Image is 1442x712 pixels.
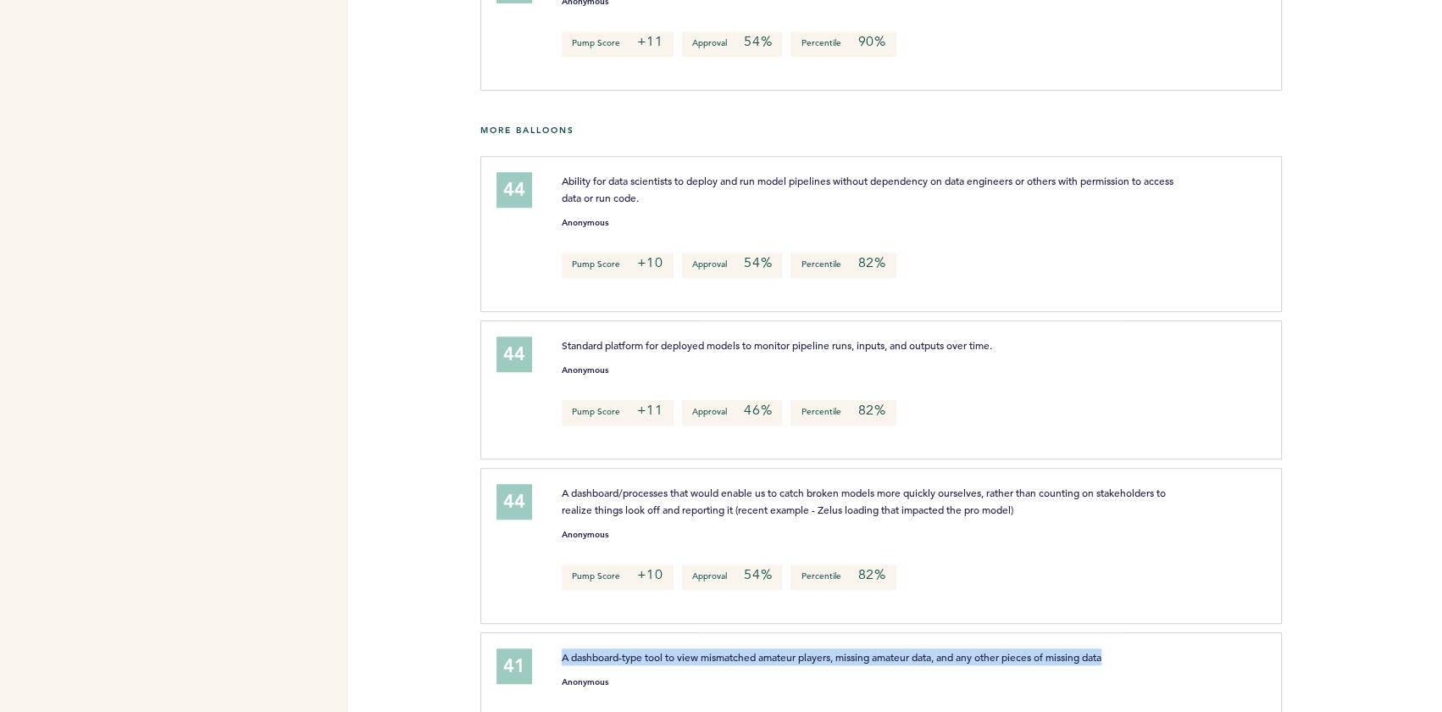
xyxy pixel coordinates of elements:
[857,402,885,419] em: 82%
[744,566,772,583] em: 54%
[562,253,674,278] p: Pump Score
[562,338,992,352] span: Standard platform for deployed models to monitor pipeline runs, inputs, and outputs over time.
[682,565,782,590] p: Approval
[857,33,885,50] em: 90%
[562,366,608,375] small: Anonymous
[637,254,663,271] em: +10
[562,650,1101,664] span: A dashboard-type tool to view mismatched amateur players, missing amateur data, and any other pie...
[744,33,772,50] em: 54%
[790,253,896,278] p: Percentile
[496,172,532,208] div: 44
[496,337,532,372] div: 44
[637,402,663,419] em: +11
[744,254,772,271] em: 54%
[790,565,896,590] p: Percentile
[562,565,674,590] p: Pump Score
[682,31,782,57] p: Approval
[790,31,896,57] p: Percentile
[857,566,885,583] em: 82%
[562,219,608,227] small: Anonymous
[857,254,885,271] em: 82%
[744,402,772,419] em: 46%
[562,486,1168,516] span: A dashboard/processes that would enable us to catch broken models more quickly ourselves, rather ...
[562,678,608,687] small: Anonymous
[790,400,896,426] p: Percentile
[637,566,663,583] em: +10
[480,125,1429,136] h5: More Balloons
[562,531,608,539] small: Anonymous
[562,174,1176,204] span: Ability for data scientists to deploy and run model pipelines without dependency on data engineer...
[496,484,532,520] div: 44
[562,31,674,57] p: Pump Score
[562,400,674,426] p: Pump Score
[682,400,782,426] p: Approval
[682,253,782,278] p: Approval
[496,648,532,684] div: 41
[637,33,663,50] em: +11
